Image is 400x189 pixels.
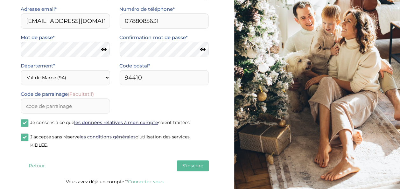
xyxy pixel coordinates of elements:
input: Numero de telephone [119,13,208,29]
span: Je consens à ce que soient traitées. [30,120,191,125]
input: code de parrainage [21,98,110,114]
label: Numéro de téléphone* [119,5,174,13]
a: Connectez-vous [128,179,164,185]
button: S'inscrire [177,160,209,171]
input: Email [21,13,110,29]
a: les conditions générales [80,134,136,140]
a: les données relatives à mon compte [74,120,158,125]
label: Département* [21,62,55,70]
label: Code de parrainage [21,90,94,98]
button: Retour [21,160,53,171]
p: Vous avez déjà un compte ? [21,178,209,186]
label: Adresse email* [21,5,57,13]
label: Confirmation mot de passe* [119,33,187,42]
span: J’accepte sans réserve d’utilisation des services KIDLEE. [30,134,190,148]
label: Mot de passe* [21,33,55,42]
span: (Facultatif) [68,91,94,97]
span: S'inscrire [182,163,203,169]
input: Code postal [119,70,208,85]
label: Code postal* [119,62,150,70]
